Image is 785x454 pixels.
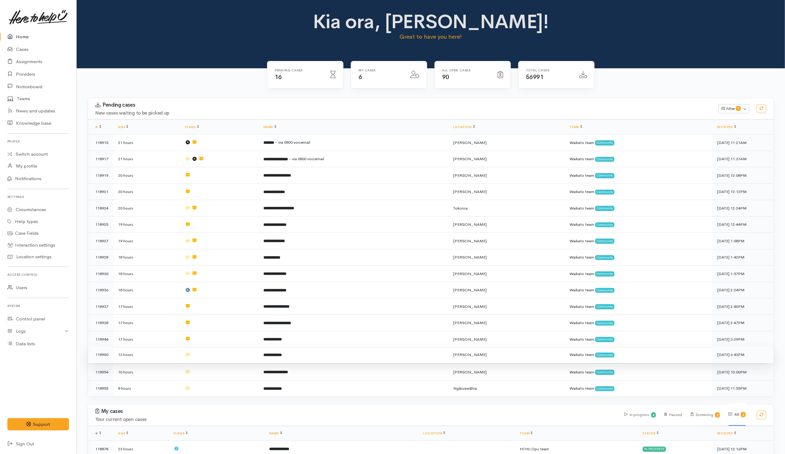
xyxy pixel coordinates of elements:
td: 118950 [88,346,113,363]
h4: Your current open cases [95,417,617,422]
span: Community [595,239,615,244]
span: Community [595,353,615,358]
td: 17 hours [113,315,180,331]
td: 18 hours [113,282,180,298]
h4: New cases waiting to be picked up [95,111,711,116]
a: Status [643,431,659,435]
span: [PERSON_NAME] [453,369,487,375]
span: Community [595,206,615,211]
td: 19 hours [113,233,180,249]
td: Waikato team [565,315,712,331]
span: [PERSON_NAME] [453,156,487,161]
td: 18 hours [113,249,180,266]
a: # [95,125,101,129]
a: Location [423,431,445,435]
span: Community [595,140,615,145]
h6: Access control [7,271,69,279]
span: 56991 [526,73,544,81]
h6: All Open cases [442,69,490,72]
td: [DATE] 2:40PM [712,298,774,315]
span: [PERSON_NAME] [453,352,487,357]
div: In progress [643,447,666,452]
a: Team [569,125,582,129]
span: Community [595,386,615,391]
td: [DATE] 6:43PM [712,346,774,363]
span: Community [595,222,615,227]
span: - via 0800 voicemail [289,156,324,161]
span: [PERSON_NAME] [453,271,487,276]
span: Tokoroa [453,206,468,211]
h1: Kia ora, [PERSON_NAME]! [261,11,601,32]
h6: Settings [7,193,69,201]
span: Community [595,173,615,178]
h3: My cases [95,408,617,414]
td: 118919 [88,167,113,184]
h3: Pending cases [95,102,711,108]
td: [DATE] 1:42PM [712,249,774,266]
td: 118921 [88,183,113,200]
h6: Pending cases [275,69,323,72]
td: [DATE] 10:00PM [712,364,774,380]
td: Waikato team [565,151,712,167]
td: 10 hours [113,364,180,380]
td: [DATE] 12:44PM [712,216,774,233]
a: Age [118,125,128,129]
div: Screening [691,404,720,426]
td: 118928 [88,249,113,266]
span: Community [595,271,615,276]
a: Received [717,125,736,129]
div: Paused [664,404,682,426]
td: [DATE] 2:47PM [712,315,774,331]
span: [PERSON_NAME] [453,140,487,145]
span: [PERSON_NAME] [453,255,487,260]
td: [DATE] 11:55PM [712,380,774,396]
td: Waikato team [565,249,712,266]
td: [DATE] 12:08PM [712,167,774,184]
button: Filter0 [718,104,749,113]
td: Waikato team [565,331,712,348]
td: [DATE] 1:57PM [712,266,774,282]
button: Support [7,418,69,431]
span: [PERSON_NAME] [453,337,487,342]
td: 21 hours [113,151,180,167]
td: 118944 [88,331,113,348]
b: 4 [653,413,654,417]
div: All [729,404,746,426]
span: [PERSON_NAME] [453,238,487,244]
span: # [95,431,101,435]
span: Community [595,304,615,309]
td: 17 hours [113,331,180,348]
td: 20 hours [113,167,180,184]
b: 6 [742,413,744,417]
span: - via 0800 voicemail [275,140,310,145]
td: 118915 [88,134,113,151]
span: 16 [275,73,282,81]
td: 118954 [88,364,113,380]
a: Flags [185,125,199,129]
td: [DATE] 12:12PM [712,183,774,200]
h6: Profile [7,137,69,146]
td: [DATE] 1:08PM [712,233,774,249]
span: [PERSON_NAME] [453,304,487,309]
a: Name [269,431,282,435]
td: 8 hours [113,380,180,396]
td: 118955 [88,380,113,396]
td: 118925 [88,216,113,233]
td: [DATE] 11:21AM [712,134,774,151]
td: Waikato team [565,380,712,396]
td: Waikato team [565,282,712,298]
span: [PERSON_NAME] [453,320,487,325]
span: Community [595,190,615,195]
a: Team [520,431,533,435]
td: 118924 [88,200,113,217]
td: 21 hours [113,134,180,151]
span: Community [595,288,615,293]
span: [PERSON_NAME] [453,287,487,293]
td: 13 hours [113,346,180,363]
a: Location [453,125,475,129]
span: [PERSON_NAME] [453,189,487,194]
td: 20 hours [113,183,180,200]
span: Community [595,337,615,342]
h6: My cases [358,69,403,72]
a: Flags [174,431,188,435]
